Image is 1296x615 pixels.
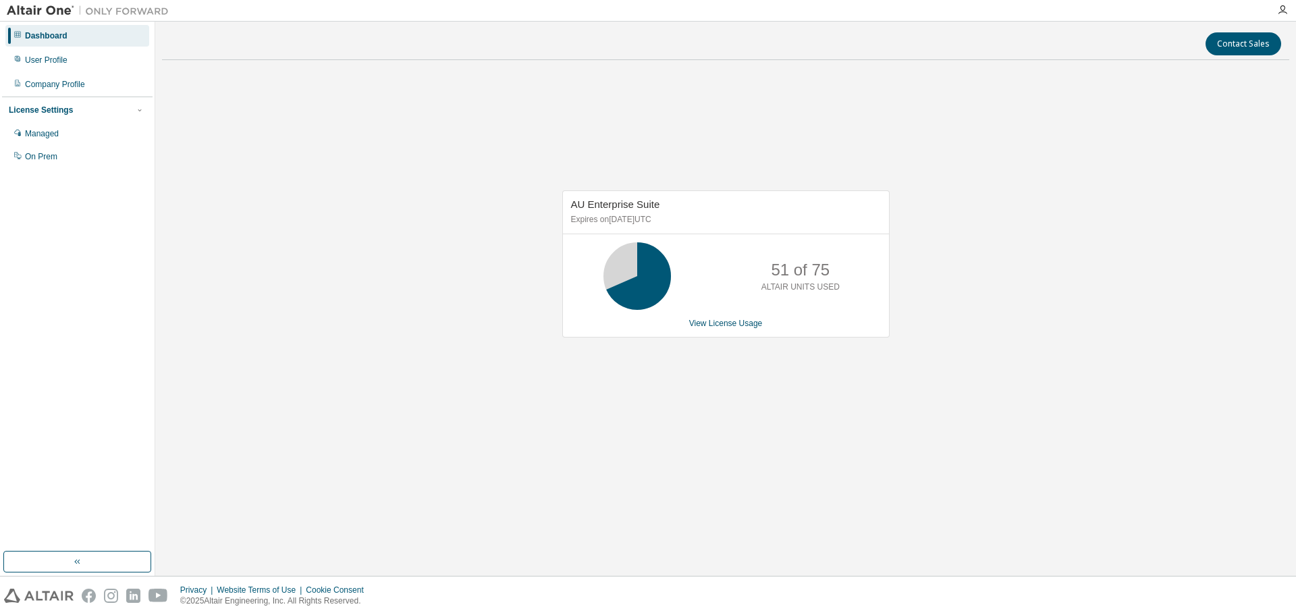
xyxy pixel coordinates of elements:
button: Contact Sales [1206,32,1281,55]
p: 51 of 75 [771,259,830,282]
div: Managed [25,128,59,139]
img: instagram.svg [104,589,118,603]
span: AU Enterprise Suite [571,198,660,210]
a: View License Usage [689,319,763,328]
div: Privacy [180,585,217,595]
div: Company Profile [25,79,85,90]
img: linkedin.svg [126,589,140,603]
p: Expires on [DATE] UTC [571,214,878,225]
div: Website Terms of Use [217,585,306,595]
img: altair_logo.svg [4,589,74,603]
div: On Prem [25,151,57,162]
img: facebook.svg [82,589,96,603]
p: ALTAIR UNITS USED [761,282,840,293]
div: User Profile [25,55,67,65]
div: License Settings [9,105,73,115]
div: Cookie Consent [306,585,371,595]
div: Dashboard [25,30,67,41]
p: © 2025 Altair Engineering, Inc. All Rights Reserved. [180,595,372,607]
img: youtube.svg [148,589,168,603]
img: Altair One [7,4,175,18]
